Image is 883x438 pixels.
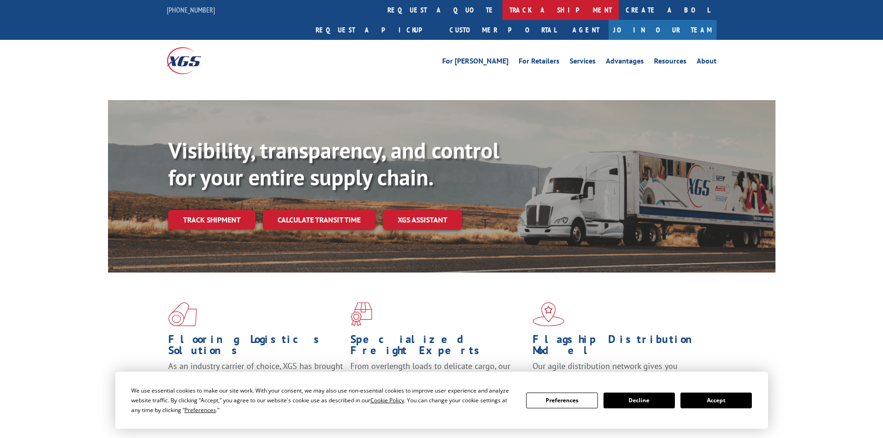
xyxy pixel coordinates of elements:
b: Visibility, transparency, and control for your entire supply chain. [168,136,499,191]
img: xgs-icon-flagship-distribution-model-red [533,302,565,326]
div: We use essential cookies to make our site work. With your consent, we may also use non-essential ... [131,386,515,415]
h1: Specialized Freight Experts [350,334,526,361]
a: [PHONE_NUMBER] [167,5,215,14]
button: Preferences [526,393,597,408]
div: Cookie Consent Prompt [115,372,768,429]
a: Join Our Team [609,20,717,40]
h1: Flagship Distribution Model [533,334,708,361]
a: For Retailers [519,57,559,68]
span: Our agile distribution network gives you nationwide inventory management on demand. [533,361,703,382]
button: Accept [680,393,752,408]
a: Agent [563,20,609,40]
a: Request a pickup [309,20,443,40]
p: From overlength loads to delicate cargo, our experienced staff knows the best way to move your fr... [350,361,526,402]
a: Resources [654,57,686,68]
a: Advantages [606,57,644,68]
a: Services [570,57,596,68]
img: xgs-icon-focused-on-flooring-red [350,302,372,326]
a: Customer Portal [443,20,563,40]
span: Preferences [184,406,216,414]
a: XGS ASSISTANT [383,210,462,230]
h1: Flooring Logistics Solutions [168,334,343,361]
span: As an industry carrier of choice, XGS has brought innovation and dedication to flooring logistics... [168,361,343,394]
a: About [697,57,717,68]
button: Decline [603,393,675,408]
a: Track shipment [168,210,255,229]
img: xgs-icon-total-supply-chain-intelligence-red [168,302,197,326]
a: For [PERSON_NAME] [442,57,508,68]
span: Cookie Policy [370,396,404,404]
a: Calculate transit time [263,210,375,230]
